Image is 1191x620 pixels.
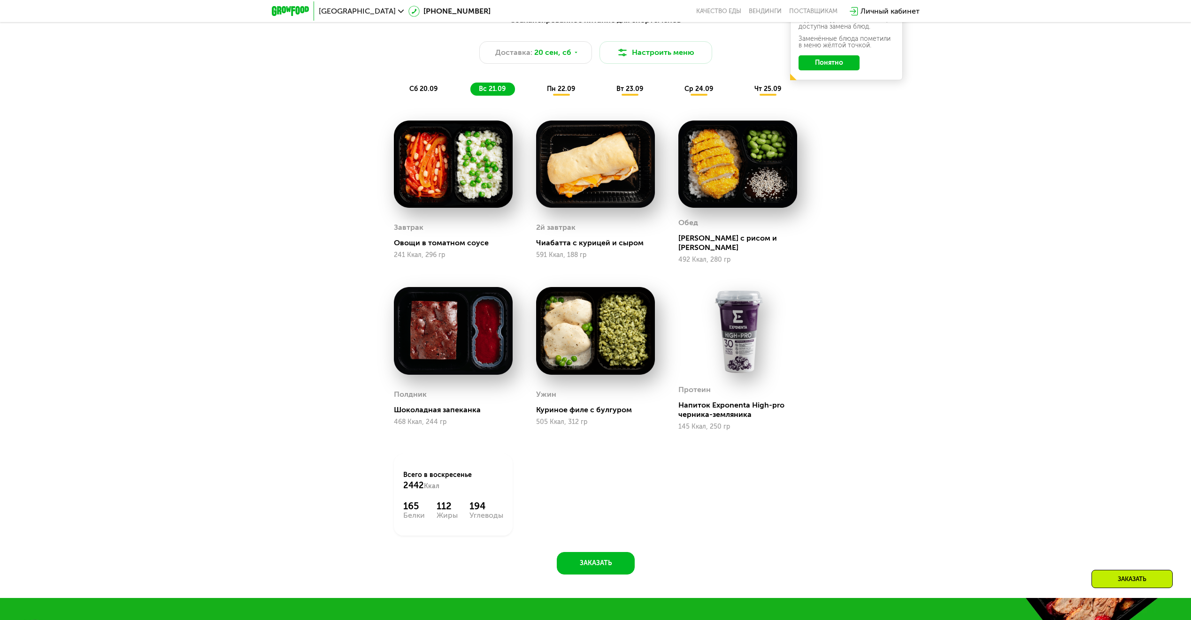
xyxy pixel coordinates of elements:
[799,55,860,70] button: Понятно
[557,552,635,575] button: Заказать
[678,256,797,264] div: 492 Ккал, 280 гр
[534,47,571,58] span: 20 сен, сб
[678,234,805,252] div: [PERSON_NAME] с рисом и [PERSON_NAME]
[469,500,503,512] div: 194
[424,482,439,490] span: Ккал
[394,220,423,234] div: Завтрак
[469,512,503,519] div: Углеводы
[403,470,503,491] div: Всего в воскресенье
[394,251,513,259] div: 241 Ккал, 296 гр
[861,6,920,17] div: Личный кабинет
[678,216,698,230] div: Обед
[394,238,520,248] div: Овощи в томатном соусе
[536,220,576,234] div: 2й завтрак
[437,500,458,512] div: 112
[403,500,425,512] div: 165
[799,17,894,30] div: В даты, выделенные желтым, доступна замена блюд.
[678,423,797,431] div: 145 Ккал, 250 гр
[799,36,894,49] div: Заменённые блюда пометили в меню жёлтой точкой.
[789,8,838,15] div: поставщикам
[749,8,782,15] a: Вендинги
[754,85,781,93] span: чт 25.09
[678,383,711,397] div: Протеин
[684,85,713,93] span: ср 24.09
[536,405,662,415] div: Куриное филе с булгуром
[536,238,662,248] div: Чиабатта с курицей и сыром
[394,418,513,426] div: 468 Ккал, 244 гр
[536,387,556,401] div: Ужин
[536,251,655,259] div: 591 Ккал, 188 гр
[536,418,655,426] div: 505 Ккал, 312 гр
[495,47,532,58] span: Доставка:
[319,8,396,15] span: [GEOGRAPHIC_DATA]
[403,512,425,519] div: Белки
[1091,570,1173,588] div: Заказать
[408,6,491,17] a: [PHONE_NUMBER]
[599,41,712,64] button: Настроить меню
[409,85,438,93] span: сб 20.09
[479,85,506,93] span: вс 21.09
[394,405,520,415] div: Шоколадная запеканка
[394,387,427,401] div: Полдник
[437,512,458,519] div: Жиры
[547,85,575,93] span: пн 22.09
[696,8,741,15] a: Качество еды
[616,85,643,93] span: вт 23.09
[678,401,805,419] div: Напиток Exponenta High-pro черника-земляника
[403,480,424,491] span: 2442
